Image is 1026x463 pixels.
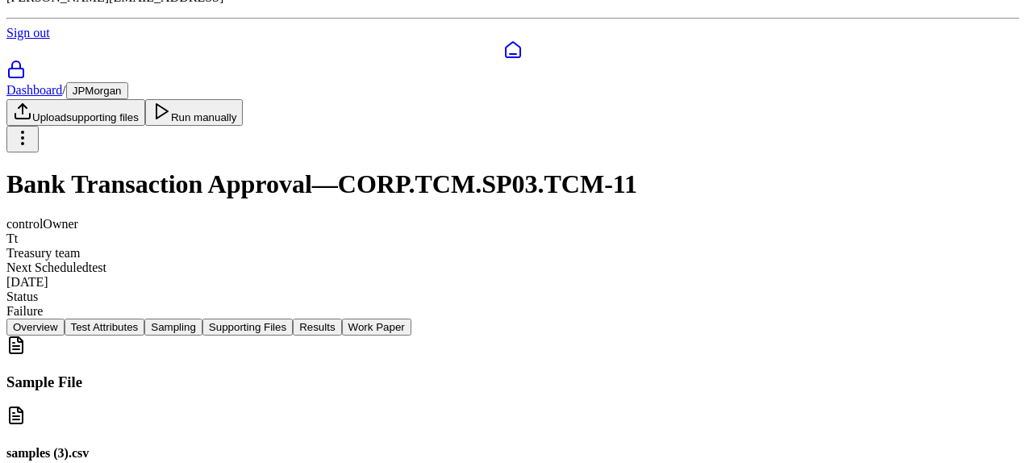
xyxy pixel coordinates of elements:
button: Work Paper [342,319,411,336]
button: Overview [6,319,65,336]
div: / [6,82,1020,99]
a: SOC [6,60,1020,82]
div: Failure [6,304,1020,319]
span: Treasury team [6,246,80,260]
button: JPMorgan [66,82,128,99]
h3: Sample File [6,373,1020,391]
button: Uploadsupporting files [6,99,145,126]
a: Sign out [6,26,50,40]
nav: Tabs [6,319,1020,336]
div: control Owner [6,217,1020,231]
h4: samples (3).csv [6,446,1020,461]
h1: Bank Transaction Approval — CORP.TCM.SP03.TCM-11 [6,169,1020,199]
button: Supporting Files [202,319,293,336]
a: Dashboard [6,83,62,97]
button: Run manually [145,99,244,126]
div: Next Scheduled test [6,261,1020,275]
button: Sampling [144,319,202,336]
span: Tt [6,231,18,245]
a: Dashboard [6,40,1020,60]
div: Status [6,290,1020,304]
button: Test Attributes [65,319,145,336]
button: Results [293,319,341,336]
div: [DATE] [6,275,1020,290]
